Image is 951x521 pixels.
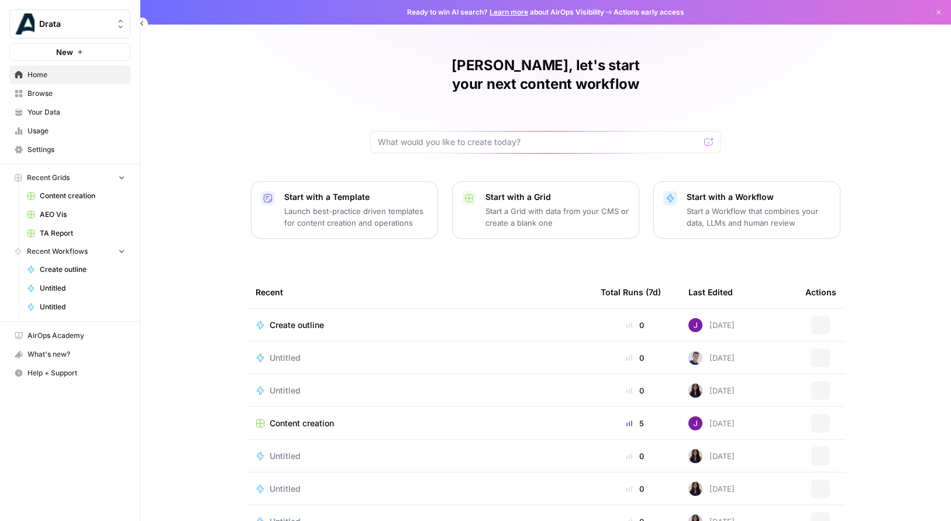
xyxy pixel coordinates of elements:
[256,352,582,364] a: Untitled
[601,276,661,308] div: Total Runs (7d)
[284,205,428,229] p: Launch best-practice driven templates for content creation and operations
[10,346,130,363] div: What's new?
[22,187,130,205] a: Content creation
[256,483,582,495] a: Untitled
[270,483,301,495] span: Untitled
[601,319,670,331] div: 0
[13,13,35,34] img: Drata Logo
[40,283,125,294] span: Untitled
[27,144,125,155] span: Settings
[39,18,110,30] span: Drata
[22,224,130,243] a: TA Report
[9,169,130,187] button: Recent Grids
[407,7,604,18] span: Ready to win AI search? about AirOps Visibility
[9,345,130,364] button: What's new?
[9,65,130,84] a: Home
[27,330,125,341] span: AirOps Academy
[284,191,428,203] p: Start with a Template
[270,385,301,396] span: Untitled
[40,191,125,201] span: Content creation
[22,298,130,316] a: Untitled
[27,126,125,136] span: Usage
[601,450,670,462] div: 0
[452,181,639,239] button: Start with a GridStart a Grid with data from your CMS or create a blank one
[378,136,700,148] input: What would you like to create today?
[614,7,684,18] span: Actions early access
[9,9,130,39] button: Workspace: Drata
[9,243,130,260] button: Recent Workflows
[256,418,582,429] a: Content creation
[688,384,735,398] div: [DATE]
[490,8,528,16] a: Learn more
[9,122,130,140] a: Usage
[688,416,735,430] div: [DATE]
[688,276,733,308] div: Last Edited
[56,46,73,58] span: New
[653,181,840,239] button: Start with a WorkflowStart a Workflow that combines your data, LLMs and human review
[688,351,735,365] div: [DATE]
[688,384,702,398] img: rox323kbkgutb4wcij4krxobkpon
[688,318,735,332] div: [DATE]
[40,228,125,239] span: TA Report
[688,449,735,463] div: [DATE]
[688,482,702,496] img: rox323kbkgutb4wcij4krxobkpon
[27,107,125,118] span: Your Data
[27,368,125,378] span: Help + Support
[27,70,125,80] span: Home
[9,84,130,103] a: Browse
[370,56,721,94] h1: [PERSON_NAME], let's start your next content workflow
[256,276,582,308] div: Recent
[270,418,334,429] span: Content creation
[687,205,831,229] p: Start a Workflow that combines your data, LLMs and human review
[9,103,130,122] a: Your Data
[9,326,130,345] a: AirOps Academy
[251,181,438,239] button: Start with a TemplateLaunch best-practice driven templates for content creation and operations
[270,319,324,331] span: Create outline
[256,319,582,331] a: Create outline
[256,450,582,462] a: Untitled
[27,246,88,257] span: Recent Workflows
[601,352,670,364] div: 0
[601,385,670,396] div: 0
[40,302,125,312] span: Untitled
[40,209,125,220] span: AEO Vis
[22,260,130,279] a: Create outline
[687,191,831,203] p: Start with a Workflow
[688,318,702,332] img: nj1ssy6o3lyd6ijko0eoja4aphzn
[688,351,702,365] img: oskm0cmuhabjb8ex6014qupaj5sj
[688,449,702,463] img: rox323kbkgutb4wcij4krxobkpon
[688,416,702,430] img: nj1ssy6o3lyd6ijko0eoja4aphzn
[27,88,125,99] span: Browse
[22,279,130,298] a: Untitled
[270,450,301,462] span: Untitled
[9,43,130,61] button: New
[688,482,735,496] div: [DATE]
[27,172,70,183] span: Recent Grids
[601,483,670,495] div: 0
[485,205,629,229] p: Start a Grid with data from your CMS or create a blank one
[601,418,670,429] div: 5
[485,191,629,203] p: Start with a Grid
[256,385,582,396] a: Untitled
[40,264,125,275] span: Create outline
[9,364,130,382] button: Help + Support
[270,352,301,364] span: Untitled
[22,205,130,224] a: AEO Vis
[9,140,130,159] a: Settings
[805,276,836,308] div: Actions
